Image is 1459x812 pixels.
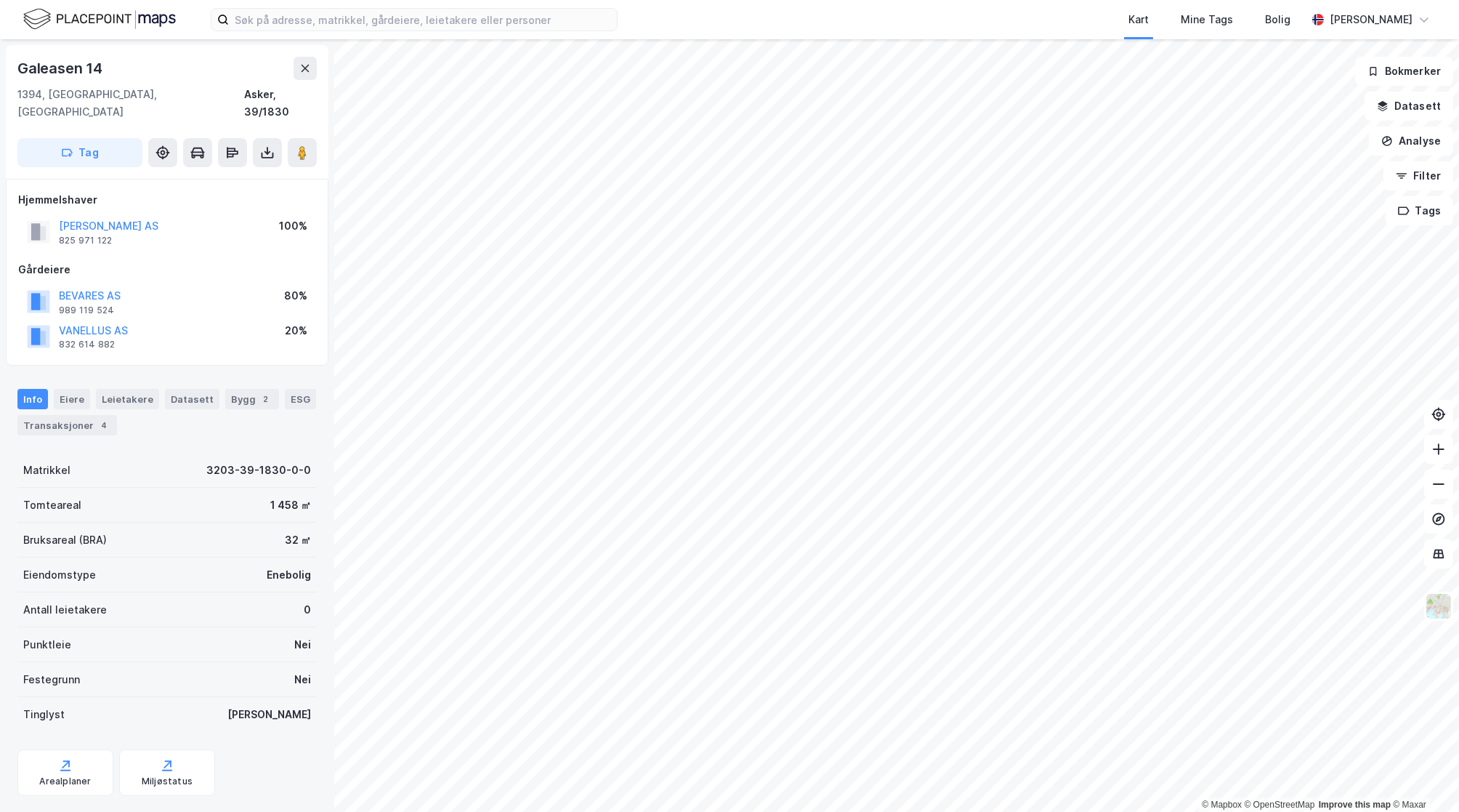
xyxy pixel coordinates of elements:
[1128,11,1149,28] div: Kart
[1365,92,1453,121] button: Datasett
[304,601,311,619] div: 0
[1181,11,1233,28] div: Mine Tags
[1355,57,1453,86] button: Bokmerker
[23,601,107,619] div: Antall leietakere
[23,566,96,584] div: Eiendomstype
[244,86,317,121] div: Asker, 39/1830
[18,191,316,209] div: Hjemmelshaver
[285,389,316,409] div: ESG
[1245,800,1315,810] a: OpenStreetMap
[1265,11,1290,28] div: Bolig
[1202,800,1242,810] a: Mapbox
[23,706,65,723] div: Tinglyst
[206,462,311,479] div: 3203-39-1830-0-0
[1330,11,1412,28] div: [PERSON_NAME]
[17,389,48,409] div: Info
[17,415,117,435] div: Transaksjoner
[267,566,311,584] div: Enebolig
[23,636,71,654] div: Punktleie
[284,287,307,305] div: 80%
[1319,800,1391,810] a: Improve this map
[18,261,316,278] div: Gårdeiere
[1386,742,1459,812] iframe: Chat Widget
[142,776,193,787] div: Miljøstatus
[17,138,142,167] button: Tag
[59,235,112,246] div: 825 971 122
[59,339,115,350] div: 832 614 882
[225,389,279,409] div: Bygg
[259,392,273,406] div: 2
[23,497,81,514] div: Tomteareal
[285,531,311,549] div: 32 ㎡
[23,7,176,32] img: logo.f888ab2527a4732fd821a326f86c7f29.svg
[23,531,107,549] div: Bruksareal (BRA)
[294,636,311,654] div: Nei
[1425,592,1452,620] img: Z
[1386,742,1459,812] div: Kontrollprogram for chat
[17,57,105,80] div: Galeasen 14
[294,671,311,688] div: Nei
[285,322,307,339] div: 20%
[165,389,219,409] div: Datasett
[23,462,70,479] div: Matrikkel
[270,497,311,514] div: 1 458 ㎡
[39,776,91,787] div: Arealplaner
[227,706,311,723] div: [PERSON_NAME]
[97,418,111,433] div: 4
[59,305,114,316] div: 989 119 524
[54,389,90,409] div: Eiere
[279,217,307,235] div: 100%
[17,86,244,121] div: 1394, [GEOGRAPHIC_DATA], [GEOGRAPHIC_DATA]
[1369,126,1453,156] button: Analyse
[1383,161,1453,190] button: Filter
[229,9,617,31] input: Søk på adresse, matrikkel, gårdeiere, leietakere eller personer
[96,389,159,409] div: Leietakere
[1386,196,1453,225] button: Tags
[23,671,80,688] div: Festegrunn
